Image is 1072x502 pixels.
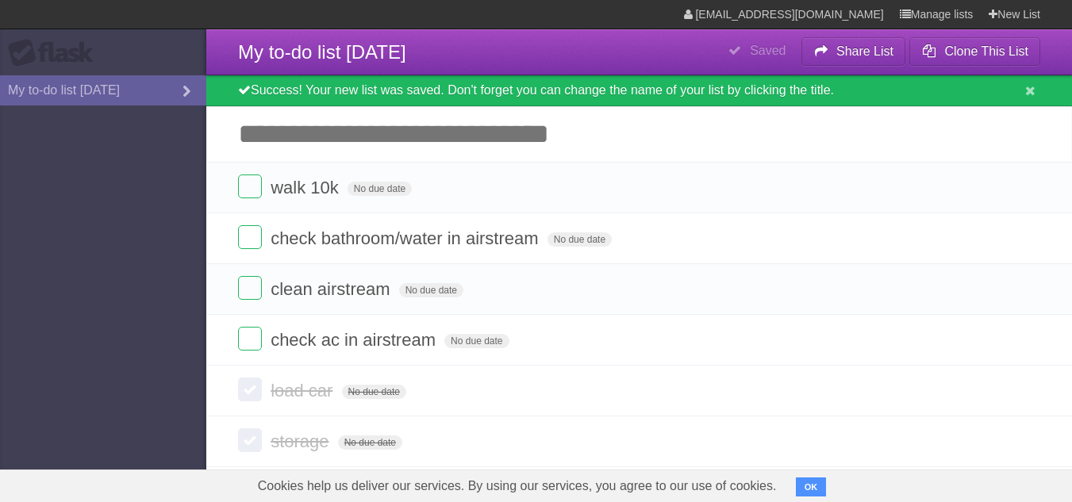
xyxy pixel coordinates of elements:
span: No due date [399,283,463,297]
b: Share List [836,44,893,58]
span: clean airstream [271,279,394,299]
span: No due date [444,334,509,348]
span: load car [271,381,336,400]
span: check bathroom/water in airstream [271,228,542,248]
button: OK [796,477,827,496]
span: No due date [348,182,412,196]
span: No due date [338,435,402,450]
b: Clone This List [944,44,1028,58]
span: No due date [342,385,406,399]
button: Clone This List [909,37,1040,66]
span: Cookies help us deliver our services. By using our services, you agree to our use of cookies. [242,470,793,502]
label: Done [238,428,262,452]
b: Saved [750,44,786,57]
label: Done [238,225,262,249]
span: storage [271,431,332,451]
label: Done [238,276,262,300]
span: No due date [548,232,612,247]
label: Done [238,377,262,401]
label: Done [238,174,262,198]
label: Done [238,327,262,351]
span: check ac in airstream [271,330,440,350]
button: Share List [801,37,906,66]
span: My to-do list [DATE] [238,41,406,63]
span: walk 10k [271,178,343,197]
div: Success! Your new list was saved. Don't forget you can change the name of your list by clicking t... [206,75,1072,106]
div: Flask [8,39,103,67]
